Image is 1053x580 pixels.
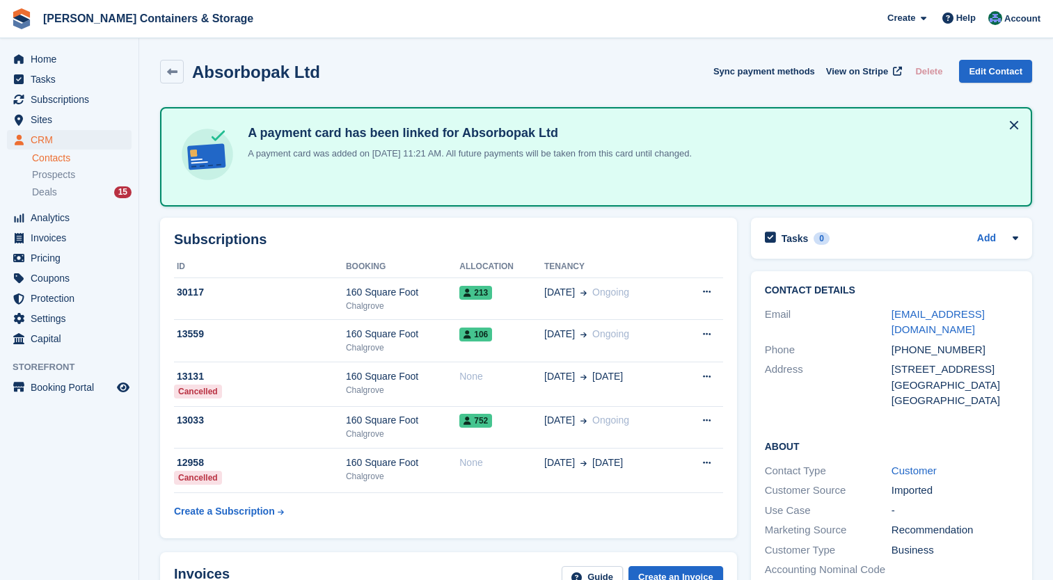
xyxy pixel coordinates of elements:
[765,439,1018,453] h2: About
[114,186,132,198] div: 15
[765,285,1018,296] h2: Contact Details
[459,286,492,300] span: 213
[765,307,892,338] div: Email
[910,60,948,83] button: Delete
[31,228,114,248] span: Invoices
[959,60,1032,83] a: Edit Contact
[459,414,492,428] span: 752
[31,268,114,288] span: Coupons
[713,60,815,83] button: Sync payment methods
[892,483,1018,499] div: Imported
[346,285,459,300] div: 160 Square Foot
[346,384,459,396] div: Chalgrove
[988,11,1002,25] img: Ricky Sanmarco
[174,413,346,428] div: 13033
[7,268,132,288] a: menu
[32,186,57,199] span: Deals
[7,110,132,129] a: menu
[814,232,830,245] div: 0
[7,130,132,150] a: menu
[346,369,459,384] div: 160 Square Foot
[7,378,132,397] a: menu
[32,185,132,200] a: Deals 15
[242,125,692,141] h4: A payment card has been linked for Absorbopak Ltd
[782,232,809,245] h2: Tasks
[592,369,623,384] span: [DATE]
[31,110,114,129] span: Sites
[174,256,346,278] th: ID
[887,11,915,25] span: Create
[821,60,905,83] a: View on Stripe
[765,342,892,358] div: Phone
[32,168,132,182] a: Prospects
[7,49,132,69] a: menu
[174,232,723,248] h2: Subscriptions
[544,413,575,428] span: [DATE]
[892,503,1018,519] div: -
[31,130,114,150] span: CRM
[592,456,623,470] span: [DATE]
[892,393,1018,409] div: [GEOGRAPHIC_DATA]
[174,499,284,524] a: Create a Subscription
[346,428,459,440] div: Chalgrove
[346,470,459,483] div: Chalgrove
[765,562,892,578] div: Accounting Nominal Code
[174,369,346,384] div: 13131
[765,542,892,558] div: Customer Type
[592,287,629,298] span: Ongoing
[7,70,132,89] a: menu
[7,329,132,348] a: menu
[956,11,976,25] span: Help
[765,362,892,409] div: Address
[32,152,132,165] a: Contacts
[592,328,629,339] span: Ongoing
[765,503,892,519] div: Use Case
[174,471,222,485] div: Cancelled
[31,329,114,348] span: Capital
[892,522,1018,538] div: Recommendation
[242,147,692,161] p: A payment card was added on [DATE] 11:21 AM. All future payments will be taken from this card unt...
[7,90,132,109] a: menu
[346,327,459,341] div: 160 Square Foot
[544,285,575,300] span: [DATE]
[178,125,237,184] img: card-linked-ebf98d0992dc2aeb22e95c0e3c79077019eb2392cfd83c6a337811c24bc77127.svg
[765,463,892,479] div: Contact Type
[346,456,459,470] div: 160 Square Foot
[38,7,259,30] a: [PERSON_NAME] Containers & Storage
[7,248,132,268] a: menu
[31,49,114,69] span: Home
[459,328,492,341] span: 106
[544,256,677,278] th: Tenancy
[31,248,114,268] span: Pricing
[892,378,1018,394] div: [GEOGRAPHIC_DATA]
[544,369,575,384] span: [DATE]
[544,456,575,470] span: [DATE]
[7,289,132,308] a: menu
[31,289,114,308] span: Protection
[765,522,892,538] div: Marketing Source
[977,231,996,247] a: Add
[174,504,275,519] div: Create a Subscription
[7,309,132,328] a: menu
[892,542,1018,558] div: Business
[459,369,544,384] div: None
[459,456,544,470] div: None
[7,228,132,248] a: menu
[544,327,575,341] span: [DATE]
[892,465,937,476] a: Customer
[13,360,138,374] span: Storefront
[7,208,132,227] a: menu
[826,65,888,79] span: View on Stripe
[11,8,32,29] img: stora-icon-8386f47178a22dfd0bd8f6a31ec36ba5ce8667c1dd55bd0f319d3a0aa187defe.svg
[346,256,459,278] th: Booking
[346,341,459,354] div: Chalgrove
[192,63,320,81] h2: Absorbopak Ltd
[31,378,114,397] span: Booking Portal
[892,308,985,336] a: [EMAIL_ADDRESS][DOMAIN_NAME]
[31,70,114,89] span: Tasks
[346,413,459,428] div: 160 Square Foot
[592,414,629,426] span: Ongoing
[31,208,114,227] span: Analytics
[892,342,1018,358] div: [PHONE_NUMBER]
[174,456,346,470] div: 12958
